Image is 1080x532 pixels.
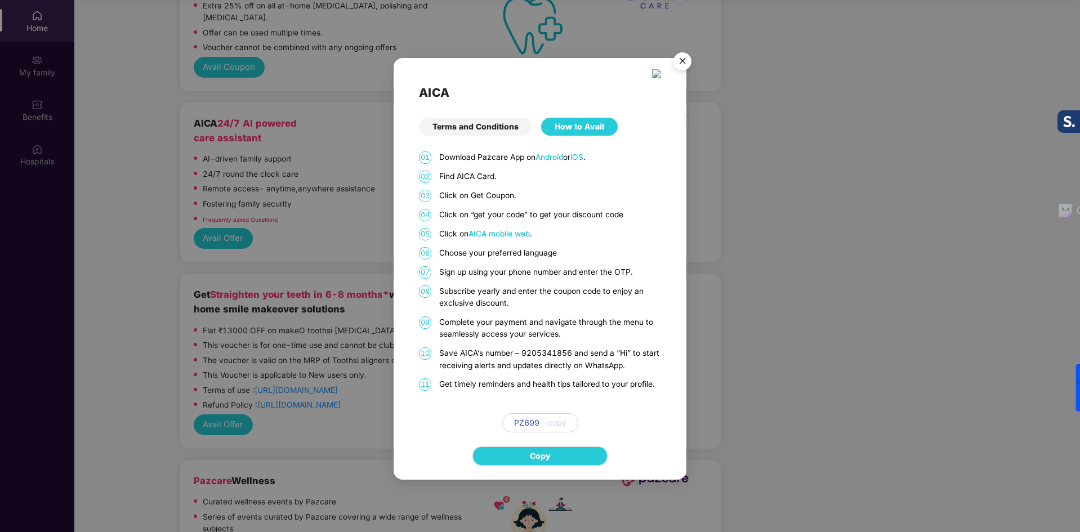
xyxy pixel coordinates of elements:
[439,171,661,183] p: Find AICA Card.
[439,285,661,310] p: Subscribe yearly and enter the coupon code to enjoy an exclusive discount.
[419,285,431,298] span: 08
[439,316,661,341] p: Complete your payment and navigate through the menu to seamlessly access your services.
[419,228,431,240] span: 05
[570,153,583,162] a: iOS
[439,209,661,221] p: Click on “get your code” to get your discount code
[548,417,566,429] span: copy
[667,47,697,78] button: Close
[419,83,661,102] h2: AICA
[419,347,431,360] span: 10
[514,417,539,429] span: PZ699
[419,171,431,183] span: 02
[439,378,661,391] p: Get timely reminders and health tips tailored to your profile.
[439,151,661,164] p: Download Pazcare App on or .
[667,47,698,79] img: svg+xml;base64,PHN2ZyB4bWxucz0iaHR0cDovL3d3dy53My5vcmcvMjAwMC9zdmciIHdpZHRoPSI1NiIgaGVpZ2h0PSI1Ni...
[439,247,661,260] p: Choose your preferred language
[419,316,431,329] span: 09
[652,69,661,78] img: ekin.png
[530,450,551,462] span: Copy
[535,153,563,162] a: Android
[419,151,431,164] span: 01
[539,414,566,432] button: copy
[419,190,431,202] span: 03
[419,247,431,260] span: 06
[468,229,530,238] a: AICA mobile web
[439,347,661,372] p: Save AICA’s number – 9205341856 and send a “Hi” to start receiving alerts and updates directly on...
[439,228,661,240] p: Click on .
[419,209,431,221] span: 04
[439,190,661,202] p: Click on Get Coupon.
[472,446,608,466] button: Copy
[419,378,431,391] span: 11
[419,118,532,136] div: Terms and Conditions
[439,266,661,279] p: Sign up using your phone number and enter the OTP.
[419,266,431,279] span: 07
[541,118,618,136] div: How to Avail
